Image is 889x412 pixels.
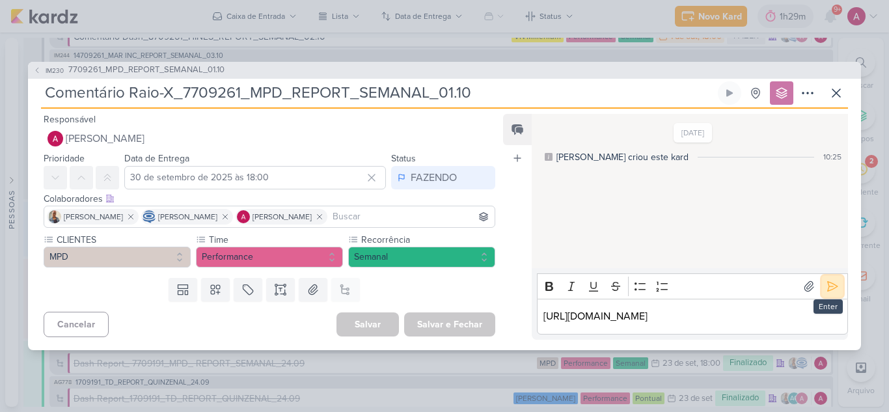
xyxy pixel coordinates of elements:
[44,312,109,337] button: Cancelar
[391,166,495,189] button: FAZENDO
[48,131,63,146] img: Alessandra Gomes
[143,210,156,223] img: Caroline Traven De Andrade
[196,247,343,268] button: Performance
[44,114,96,125] label: Responsável
[66,131,144,146] span: [PERSON_NAME]
[48,210,61,223] img: Iara Santos
[391,153,416,164] label: Status
[33,64,225,77] button: IM230 7709261_MPD_REPORT_SEMANAL_01.10
[253,211,312,223] span: [PERSON_NAME]
[724,88,735,98] div: Ligar relógio
[44,66,66,76] span: IM230
[44,153,85,164] label: Prioridade
[124,166,386,189] input: Select a date
[348,247,495,268] button: Semanal
[537,273,848,299] div: Editor toolbar
[537,299,848,335] div: Editor editing area: main
[44,247,191,268] button: MPD
[360,233,495,247] label: Recorrência
[124,153,189,164] label: Data de Entrega
[158,211,217,223] span: [PERSON_NAME]
[55,233,191,247] label: CLIENTES
[64,211,123,223] span: [PERSON_NAME]
[41,81,715,105] input: Kard Sem Título
[556,150,689,164] div: [PERSON_NAME] criou este kard
[44,192,495,206] div: Colaboradores
[823,151,841,163] div: 10:25
[68,64,225,77] span: 7709261_MPD_REPORT_SEMANAL_01.10
[330,209,492,225] input: Buscar
[411,170,457,185] div: FAZENDO
[543,309,841,324] p: [URL][DOMAIN_NAME]
[44,127,495,150] button: [PERSON_NAME]
[208,233,343,247] label: Time
[814,299,843,314] div: Enter
[237,210,250,223] img: Alessandra Gomes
